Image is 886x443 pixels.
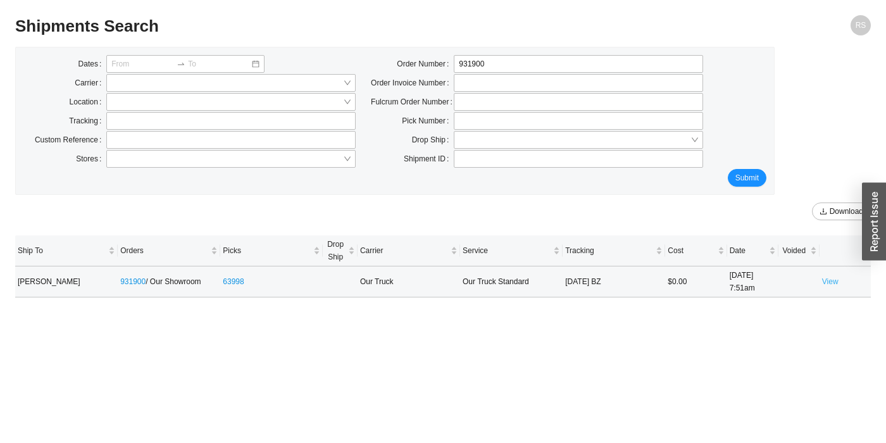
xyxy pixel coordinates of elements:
span: Orders [120,244,208,257]
span: Download [830,205,863,218]
a: 63998 [223,277,244,286]
a: 931900 [120,277,146,286]
td: [PERSON_NAME] [15,266,118,297]
span: Carrier [360,244,448,257]
th: undefined sortable [820,235,871,266]
span: Service [463,244,551,257]
input: From [111,58,174,70]
label: Custom Reference [35,131,106,149]
label: Order Number [397,55,454,73]
label: Shipment ID [404,150,454,168]
td: Our Truck [358,266,460,297]
th: Tracking sortable [563,235,665,266]
label: Fulcrum Order Number [371,93,454,111]
button: Submit [728,169,766,187]
span: Ship To [18,244,106,257]
input: To [188,58,251,70]
label: Order Invoice Number [371,74,454,92]
div: / Our Showroom [120,275,218,288]
span: download [820,208,827,216]
button: downloadDownload [812,203,871,220]
th: Cost sortable [665,235,727,266]
th: Picks sortable [220,235,323,266]
span: Cost [668,244,714,257]
td: [DATE] BZ [563,266,665,297]
span: Date [730,244,766,257]
label: Tracking [69,112,106,130]
span: Picks [223,244,311,257]
td: [DATE] 7:51am [727,266,778,297]
h2: Shipments Search [15,15,657,37]
label: Stores [76,150,106,168]
span: Drop Ship [325,238,345,263]
th: Drop Ship sortable [323,235,357,266]
span: swap-right [177,59,185,68]
td: $0.00 [665,266,727,297]
th: Carrier sortable [358,235,460,266]
span: Tracking [565,244,653,257]
label: Pick Number [402,112,454,130]
th: Ship To sortable [15,235,118,266]
th: Service sortable [460,235,563,266]
th: Date sortable [727,235,778,266]
th: Orders sortable [118,235,220,266]
span: Voided [781,244,808,257]
span: Submit [735,172,759,184]
label: Carrier [75,74,106,92]
label: Dates [78,55,107,73]
th: Voided sortable [778,235,820,266]
td: Our Truck Standard [460,266,563,297]
label: Drop Ship [412,131,454,149]
label: Location [70,93,107,111]
span: RS [856,15,866,35]
span: to [177,59,185,68]
a: View [822,277,839,286]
